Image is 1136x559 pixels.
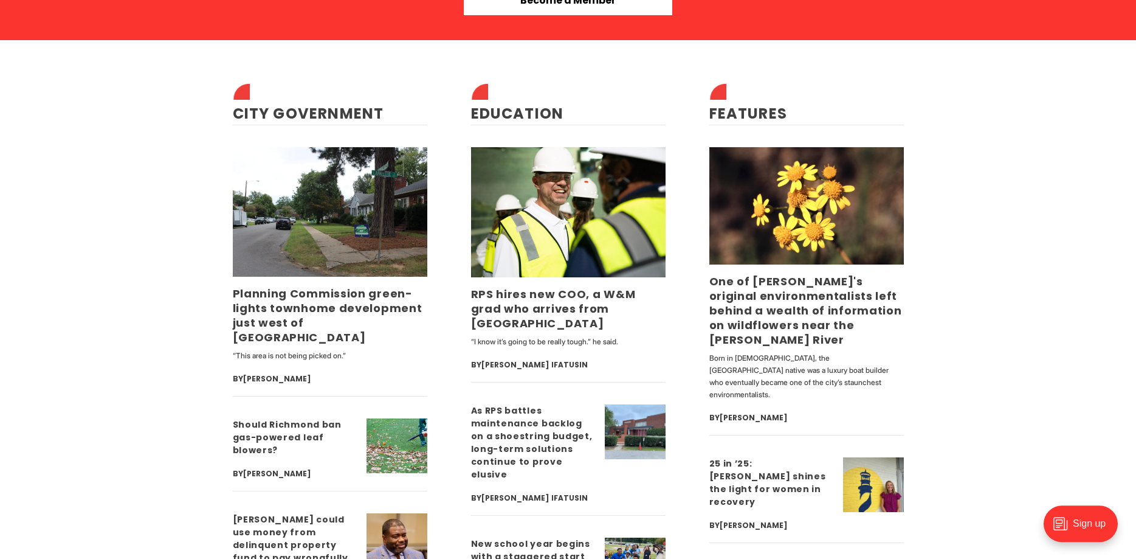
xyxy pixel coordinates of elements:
[233,286,422,345] a: Planning Commission green-lights townhome development just west of [GEOGRAPHIC_DATA]
[605,404,666,459] img: As RPS battles maintenance backlog on a shoestring budget, long-term solutions continue to prove ...
[243,373,311,384] a: [PERSON_NAME]
[709,352,904,401] p: Born in [DEMOGRAPHIC_DATA], the [GEOGRAPHIC_DATA] native was a luxury boat builder who eventually...
[233,147,427,277] img: Planning Commission green-lights townhome development just west of Carytown
[481,359,588,370] a: [PERSON_NAME] Ifatusin
[471,147,666,277] img: RPS hires new COO, a W&M grad who arrives from Indianapolis
[1033,499,1136,559] iframe: portal-trigger
[471,358,666,372] div: By
[233,467,357,481] div: By
[471,103,564,123] a: Education
[233,103,384,123] a: City Government
[720,412,788,423] a: [PERSON_NAME]
[481,493,588,503] a: [PERSON_NAME] Ifatusin
[233,418,342,456] a: Should Richmond ban gas-powered leaf blowers?
[471,286,636,331] a: RPS hires new COO, a W&M grad who arrives from [GEOGRAPHIC_DATA]
[843,457,904,512] img: 25 in ’25: Emily DuBose shines the light for women in recovery
[720,520,788,530] a: [PERSON_NAME]
[233,372,427,386] div: By
[709,457,826,508] a: 25 in ’25: [PERSON_NAME] shines the light for women in recovery
[471,404,593,481] a: As RPS battles maintenance backlog on a shoestring budget, long-term solutions continue to prove ...
[243,468,311,479] a: [PERSON_NAME]
[233,350,427,362] p: “This area is not being picked on.”
[709,518,833,533] div: By
[709,274,902,347] a: One of [PERSON_NAME]'s original environmentalists left behind a wealth of information on wildflow...
[709,103,788,123] a: Features
[471,336,666,348] p: “I know it’s going to be really tough.” he said.
[709,411,904,425] div: By
[367,418,427,473] img: Should Richmond ban gas-powered leaf blowers?
[709,147,904,265] img: One of Richmond's original environmentalists left behind a wealth of information on wildflowers n...
[471,491,595,505] div: By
